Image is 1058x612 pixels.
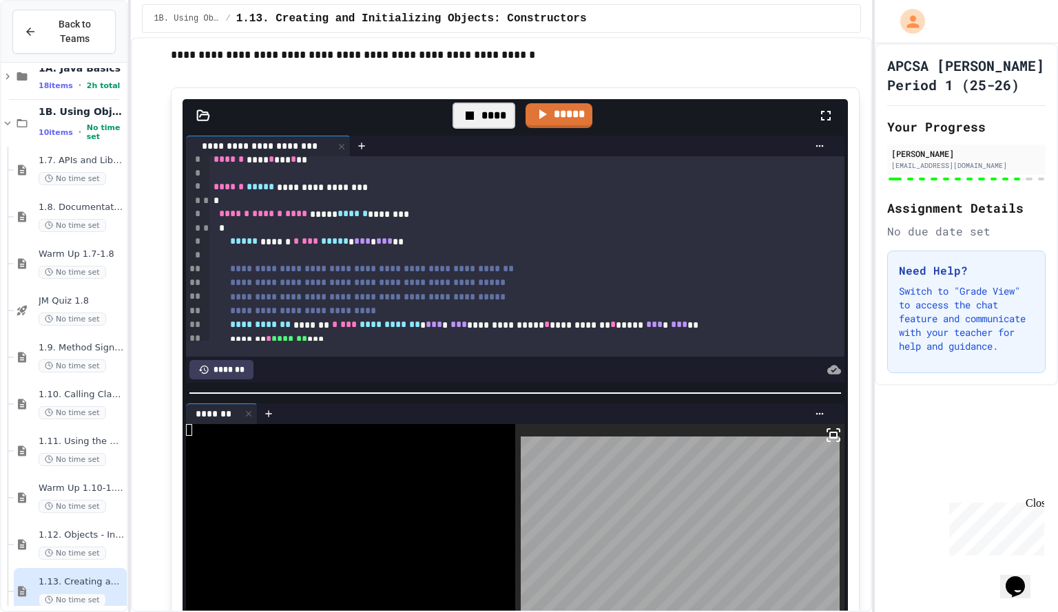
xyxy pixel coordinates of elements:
span: No time set [87,123,125,141]
div: [PERSON_NAME] [891,147,1041,160]
span: Back to Teams [45,17,104,46]
button: Back to Teams [12,10,116,54]
span: 1.10. Calling Class Methods [39,389,124,401]
span: 10 items [39,128,73,137]
span: JM Quiz 1.8 [39,295,124,307]
span: 1A. Java Basics [39,62,124,74]
span: • [79,80,81,91]
span: No time set [39,266,106,279]
h2: Assignment Details [887,198,1046,218]
div: [EMAIL_ADDRESS][DOMAIN_NAME] [891,160,1041,171]
span: No time set [39,593,106,606]
span: Warm Up 1.10-1.11 [39,483,124,494]
span: 2h total [87,81,121,90]
h3: Need Help? [899,262,1034,279]
span: 1.8. Documentation with Comments and Preconditions [39,202,124,213]
iframe: chat widget [944,497,1044,556]
span: 1B. Using Objects [154,13,220,24]
span: 18 items [39,81,73,90]
span: No time set [39,547,106,560]
span: 1.12. Objects - Instances of Classes [39,529,124,541]
div: No due date set [887,223,1046,240]
span: 1.11. Using the Math Class [39,436,124,447]
span: No time set [39,359,106,372]
span: Warm Up 1.7-1.8 [39,249,124,260]
span: 1.7. APIs and Libraries [39,155,124,167]
span: No time set [39,313,106,326]
h2: Your Progress [887,117,1046,136]
span: 1.13. Creating and Initializing Objects: Constructors [39,576,124,588]
iframe: chat widget [1000,557,1044,598]
span: 1.9. Method Signatures [39,342,124,354]
span: 1.13. Creating and Initializing Objects: Constructors [236,10,587,27]
span: No time set [39,172,106,185]
span: No time set [39,453,106,466]
span: No time set [39,219,106,232]
span: No time set [39,406,106,419]
span: • [79,127,81,138]
div: Chat with us now!Close [6,6,95,87]
span: 1B. Using Objects [39,105,124,118]
h1: APCSA [PERSON_NAME] Period 1 (25-26) [887,56,1046,94]
p: Switch to "Grade View" to access the chat feature and communicate with your teacher for help and ... [899,284,1034,353]
span: / [225,13,230,24]
span: No time set [39,500,106,513]
div: My Account [886,6,929,37]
